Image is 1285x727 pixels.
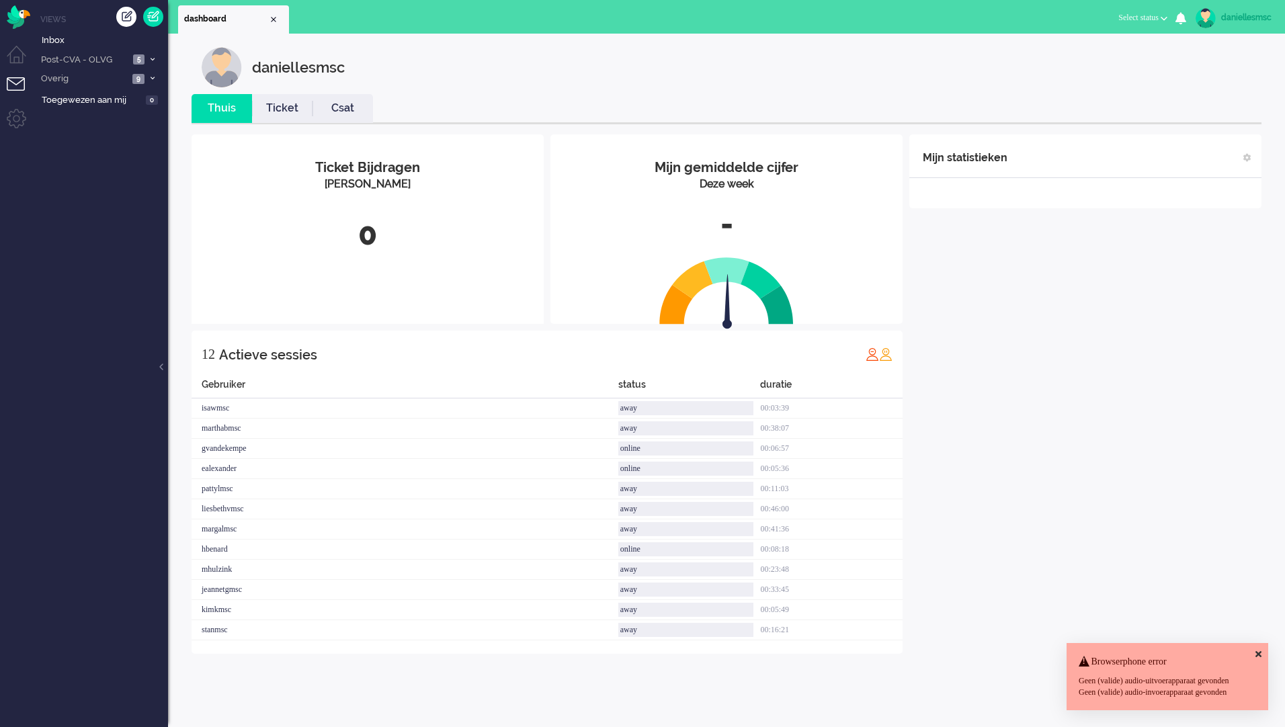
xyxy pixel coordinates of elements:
[618,482,754,496] div: away
[219,341,317,368] div: Actieve sessies
[40,13,168,25] li: Views
[1196,8,1216,28] img: avatar
[313,94,373,123] li: Csat
[659,257,794,325] img: semi_circle.svg
[202,341,215,368] div: 12
[202,177,534,192] div: [PERSON_NAME]
[252,47,345,87] div: daniellesmsc
[760,519,903,540] div: 00:41:36
[760,540,903,560] div: 00:08:18
[268,14,279,25] div: Close tab
[184,13,268,25] span: dashboard
[760,560,903,580] div: 00:23:48
[192,560,618,580] div: mhulzink
[252,94,313,123] li: Ticket
[1079,656,1256,667] h4: Browserphone error
[192,600,618,620] div: kimkmsc
[923,144,1007,171] div: Mijn statistieken
[7,109,37,139] li: Admin menu
[866,347,879,361] img: profile_red.svg
[760,378,903,398] div: duratie
[202,158,534,177] div: Ticket Bijdragen
[192,101,252,116] a: Thuis
[252,101,313,116] a: Ticket
[1221,11,1272,24] div: daniellesmsc
[7,46,37,76] li: Dashboard menu
[618,623,754,637] div: away
[116,7,136,27] div: Creëer ticket
[39,32,168,47] a: Inbox
[39,92,168,107] a: Toegewezen aan mij 0
[1110,8,1175,28] button: Select status
[1110,4,1175,34] li: Select status
[192,620,618,640] div: stanmsc
[618,542,754,556] div: online
[760,580,903,600] div: 00:33:45
[192,419,618,439] div: marthabmsc
[192,439,618,459] div: gvandekempe
[561,202,893,247] div: -
[192,479,618,499] div: pattylmsc
[760,600,903,620] div: 00:05:49
[192,398,618,419] div: isawmsc
[7,77,37,108] li: Tickets menu
[618,441,754,456] div: online
[760,499,903,519] div: 00:46:00
[1118,13,1159,22] span: Select status
[202,47,242,87] img: customer.svg
[7,9,30,19] a: Omnidesk
[618,502,754,516] div: away
[192,378,618,398] div: Gebruiker
[618,378,761,398] div: status
[178,5,289,34] li: Dashboard
[192,580,618,600] div: jeannetgmsc
[618,562,754,576] div: away
[192,519,618,540] div: margalmsc
[313,101,373,116] a: Csat
[618,583,754,597] div: away
[39,54,129,67] span: Post-CVA - OLVG
[1079,675,1256,698] div: Geen (valide) audio-uitvoerapparaat gevonden Geen (valide) audio-invoerapparaat gevonden
[39,73,128,85] span: Overig
[143,7,163,27] a: Quick Ticket
[192,540,618,560] div: hbenard
[618,603,754,617] div: away
[42,34,168,47] span: Inbox
[760,439,903,459] div: 00:06:57
[760,398,903,419] div: 00:03:39
[618,462,754,476] div: online
[133,54,144,65] span: 5
[698,274,756,332] img: arrow.svg
[760,620,903,640] div: 00:16:21
[760,459,903,479] div: 00:05:36
[192,94,252,123] li: Thuis
[146,95,158,105] span: 0
[618,401,754,415] div: away
[618,421,754,435] div: away
[879,347,893,361] img: profile_orange.svg
[618,522,754,536] div: away
[561,177,893,192] div: Deze week
[132,74,144,84] span: 9
[561,158,893,177] div: Mijn gemiddelde cijfer
[42,94,142,107] span: Toegewezen aan mij
[192,459,618,479] div: ealexander
[760,479,903,499] div: 00:11:03
[192,499,618,519] div: liesbethvmsc
[202,212,534,257] div: 0
[760,419,903,439] div: 00:38:07
[7,5,30,29] img: flow_omnibird.svg
[1193,8,1272,28] a: daniellesmsc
